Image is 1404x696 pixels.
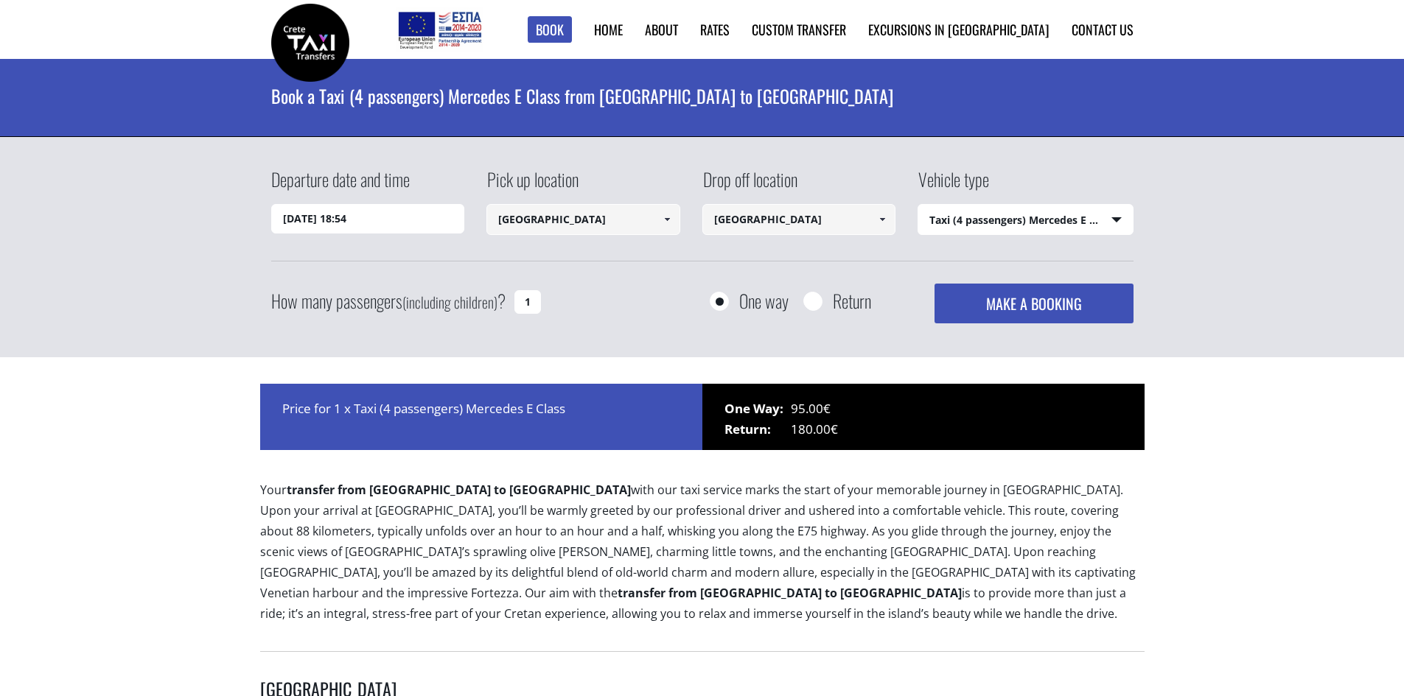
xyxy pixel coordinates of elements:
[271,33,349,49] a: Crete Taxi Transfers | Book a Taxi transfer from Heraklion airport to Rethymnon city | Crete Taxi...
[486,166,579,204] label: Pick up location
[528,16,572,43] a: Book
[918,166,989,204] label: Vehicle type
[868,20,1049,39] a: Excursions in [GEOGRAPHIC_DATA]
[260,384,702,450] div: Price for 1 x Taxi (4 passengers) Mercedes E Class
[271,59,1134,133] h1: Book a Taxi (4 passengers) Mercedes E Class from [GEOGRAPHIC_DATA] to [GEOGRAPHIC_DATA]
[1072,20,1134,39] a: Contact us
[594,20,623,39] a: Home
[700,20,730,39] a: Rates
[724,398,791,419] span: One Way:
[287,482,631,498] b: transfer from [GEOGRAPHIC_DATA] to [GEOGRAPHIC_DATA]
[752,20,846,39] a: Custom Transfer
[645,20,678,39] a: About
[271,284,506,320] label: How many passengers ?
[918,205,1133,236] span: Taxi (4 passengers) Mercedes E Class
[833,292,871,310] label: Return
[654,204,679,235] a: Show All Items
[396,7,483,52] img: e-bannersEUERDF180X90.jpg
[739,292,789,310] label: One way
[618,585,962,601] b: transfer from [GEOGRAPHIC_DATA] to [GEOGRAPHIC_DATA]
[702,204,896,235] input: Select drop-off location
[935,284,1133,323] button: MAKE A BOOKING
[702,166,797,204] label: Drop off location
[271,166,410,204] label: Departure date and time
[702,384,1145,450] div: 95.00€ 180.00€
[260,479,1145,636] p: Your with our taxi service marks the start of your memorable journey in [GEOGRAPHIC_DATA]. Upon y...
[271,4,349,82] img: Crete Taxi Transfers | Book a Taxi transfer from Heraklion airport to Rethymnon city | Crete Taxi...
[402,291,497,313] small: (including children)
[486,204,680,235] input: Select pickup location
[870,204,895,235] a: Show All Items
[724,419,791,440] span: Return:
